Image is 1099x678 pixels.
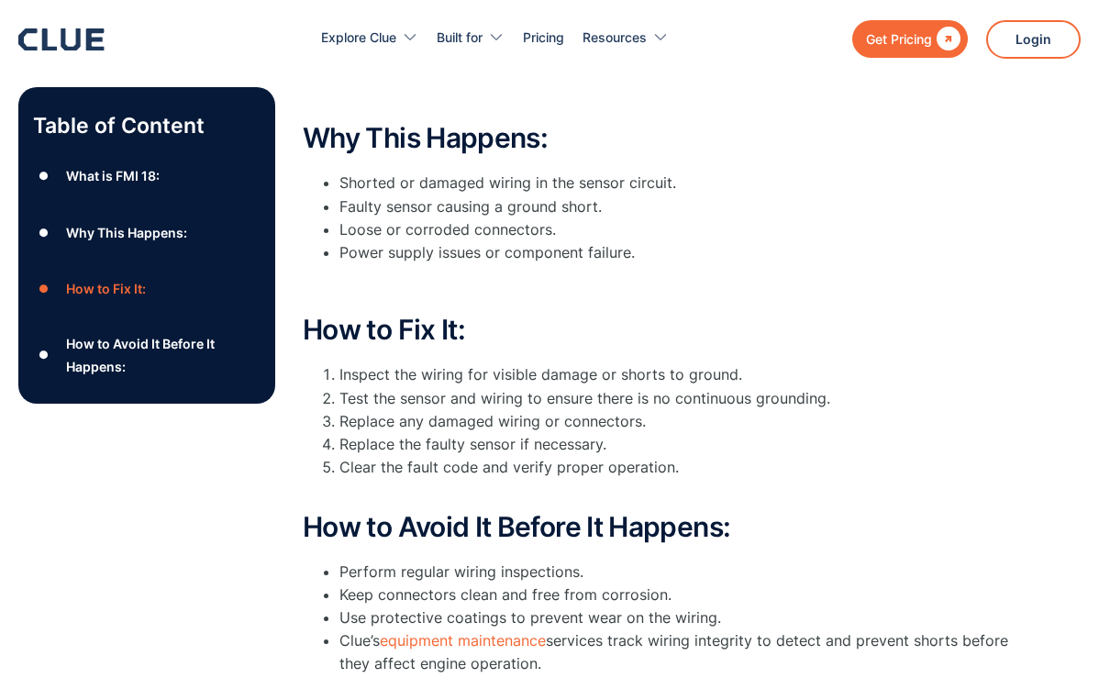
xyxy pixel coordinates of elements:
[583,9,669,67] div: Resources
[303,82,1037,105] p: ‍
[932,28,960,50] div: 
[33,275,261,303] a: ●How to Fix It:
[986,20,1081,59] a: Login
[339,561,1037,584] li: Perform regular wiring inspections.
[33,162,55,190] div: ●
[339,433,1037,456] li: Replace the faulty sensor if necessary.
[303,273,1037,296] p: ‍
[33,341,55,369] div: ●
[33,219,55,247] div: ●
[339,387,1037,410] li: Test the sensor and wiring to ensure there is no continuous grounding.
[339,629,1037,675] li: Clue’s services track wiring integrity to detect and prevent shorts before they affect engine ope...
[339,410,1037,433] li: Replace any damaged wiring or connectors.
[339,584,1037,606] li: Keep connectors clean and free from corrosion.
[33,275,55,303] div: ●
[437,9,505,67] div: Built for
[321,9,396,67] div: Explore Clue
[321,9,418,67] div: Explore Clue
[66,278,146,301] div: How to Fix It:
[583,9,647,67] div: Resources
[303,123,1037,153] h2: Why This Happens:
[339,241,1037,264] li: Power supply issues or component failure.
[66,164,160,187] div: What is FMI 18:
[33,111,261,140] p: Table of Content
[437,9,483,67] div: Built for
[339,218,1037,241] li: Loose or corroded connectors.
[339,195,1037,218] li: Faulty sensor causing a ground short.
[66,221,187,244] div: Why This Happens:
[33,332,261,378] a: ●How to Avoid It Before It Happens:
[339,363,1037,386] li: Inspect the wiring for visible damage or shorts to ground.
[339,172,1037,195] li: Shorted or damaged wiring in the sensor circuit.
[866,28,932,50] div: Get Pricing
[852,20,968,58] a: Get Pricing
[339,456,1037,502] li: Clear the fault code and verify proper operation.
[303,315,1037,345] h2: How to Fix It:
[66,332,261,378] div: How to Avoid It Before It Happens:
[523,9,564,67] a: Pricing
[33,162,261,190] a: ●What is FMI 18:
[33,219,261,247] a: ●Why This Happens:
[339,606,1037,629] li: Use protective coatings to prevent wear on the wiring.
[380,631,546,650] a: equipment maintenance
[303,512,1037,542] h2: How to Avoid It Before It Happens:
